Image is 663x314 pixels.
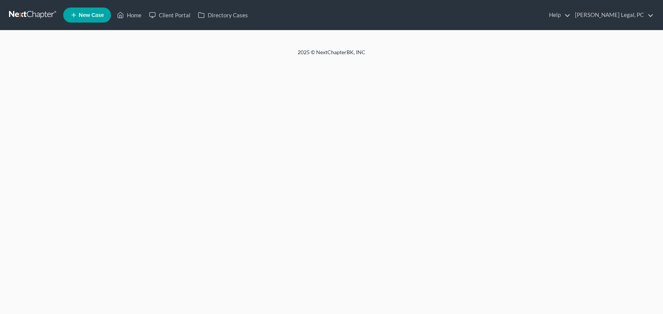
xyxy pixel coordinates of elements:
a: Client Portal [145,8,194,22]
a: Home [113,8,145,22]
a: Help [545,8,570,22]
new-legal-case-button: New Case [63,8,111,23]
a: [PERSON_NAME] Legal, PC [571,8,654,22]
a: Directory Cases [194,8,252,22]
div: 2025 © NextChapterBK, INC [117,49,546,62]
